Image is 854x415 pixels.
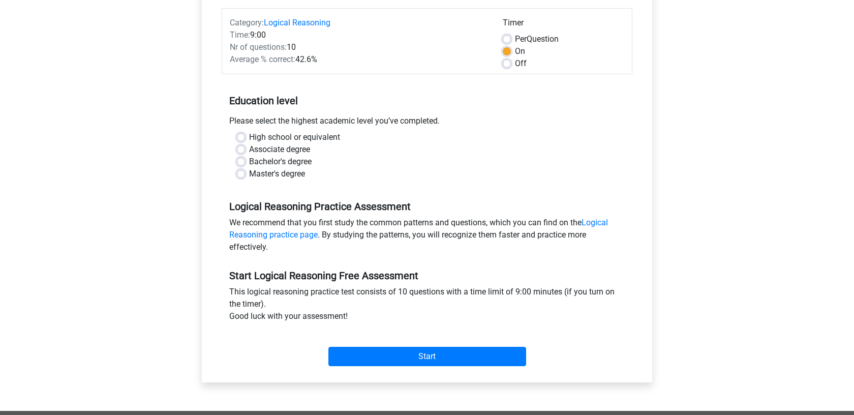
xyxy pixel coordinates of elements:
[222,29,495,41] div: 9:00
[230,30,250,40] span: Time:
[222,115,632,131] div: Please select the highest academic level you’ve completed.
[222,286,632,327] div: This logical reasoning practice test consists of 10 questions with a time limit of 9:00 minutes (...
[503,17,624,33] div: Timer
[229,91,625,111] h5: Education level
[229,270,625,282] h5: Start Logical Reasoning Free Assessment
[249,131,340,143] label: High school or equivalent
[264,18,330,27] a: Logical Reasoning
[230,42,287,52] span: Nr of questions:
[515,34,527,44] span: Per
[249,168,305,180] label: Master's degree
[328,347,526,366] input: Start
[222,53,495,66] div: 42.6%
[222,217,632,257] div: We recommend that you first study the common patterns and questions, which you can find on the . ...
[249,156,312,168] label: Bachelor's degree
[515,45,525,57] label: On
[515,57,527,70] label: Off
[515,33,559,45] label: Question
[222,41,495,53] div: 10
[229,200,625,213] h5: Logical Reasoning Practice Assessment
[249,143,310,156] label: Associate degree
[230,18,264,27] span: Category:
[230,54,295,64] span: Average % correct:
